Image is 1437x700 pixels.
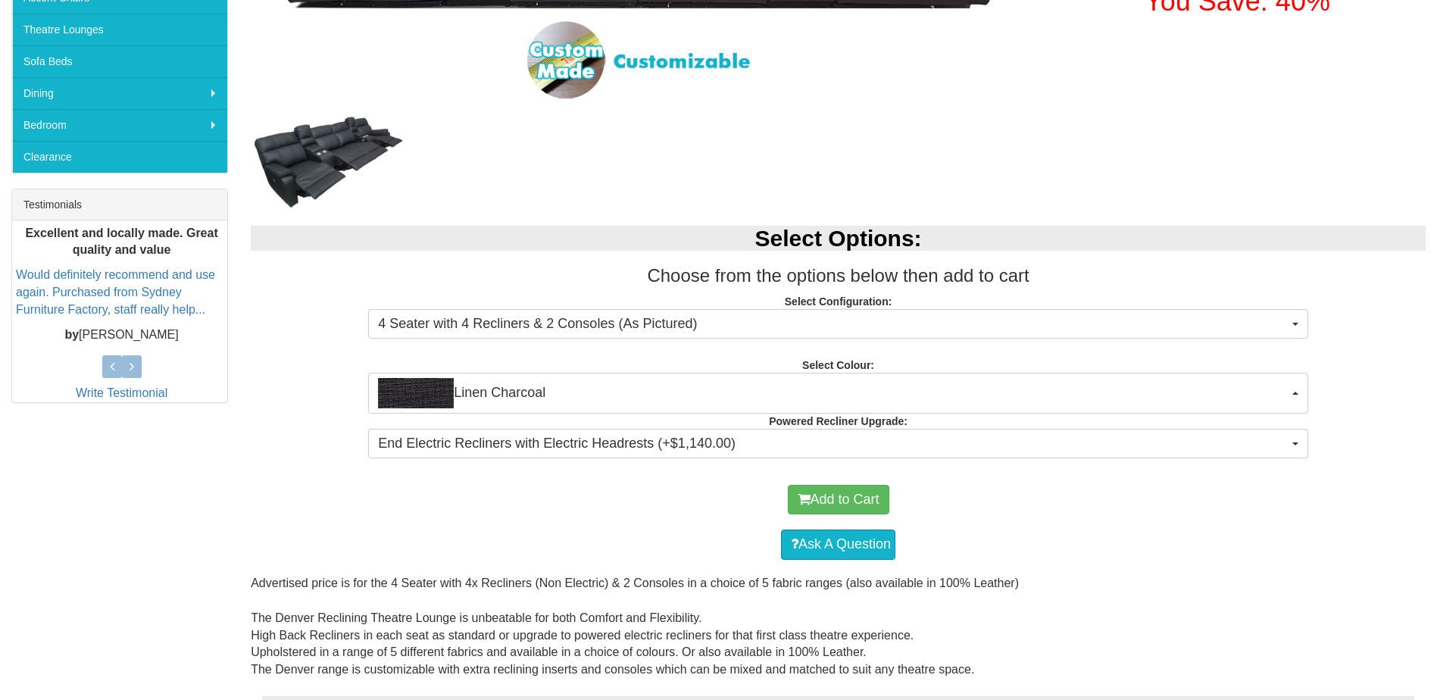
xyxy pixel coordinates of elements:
[76,386,167,399] a: Write Testimonial
[12,45,227,77] a: Sofa Beds
[378,314,1289,334] span: 4 Seater with 4 Recliners & 2 Consoles (As Pictured)
[16,327,227,344] p: [PERSON_NAME]
[802,359,874,371] strong: Select Colour:
[12,14,227,45] a: Theatre Lounges
[12,109,227,141] a: Bedroom
[781,530,895,560] a: Ask A Question
[251,266,1426,286] h3: Choose from the options below then add to cart
[378,378,1289,408] span: Linen Charcoal
[368,429,1308,459] button: End Electric Recliners with Electric Headrests (+$1,140.00)
[755,226,922,251] b: Select Options:
[64,328,79,341] b: by
[368,309,1308,339] button: 4 Seater with 4 Recliners & 2 Consoles (As Pictured)
[12,189,227,220] div: Testimonials
[16,269,215,317] a: Would definitely recommend and use again. Purchased from Sydney Furniture Factory, staff really h...
[378,434,1289,454] span: End Electric Recliners with Electric Headrests (+$1,140.00)
[788,485,889,515] button: Add to Cart
[785,295,892,308] strong: Select Configuration:
[12,141,227,173] a: Clearance
[378,378,454,408] img: Linen Charcoal
[12,77,227,109] a: Dining
[368,373,1308,414] button: Linen CharcoalLinen Charcoal
[769,415,907,427] strong: Powered Recliner Upgrade:
[25,227,217,257] b: Excellent and locally made. Great quality and value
